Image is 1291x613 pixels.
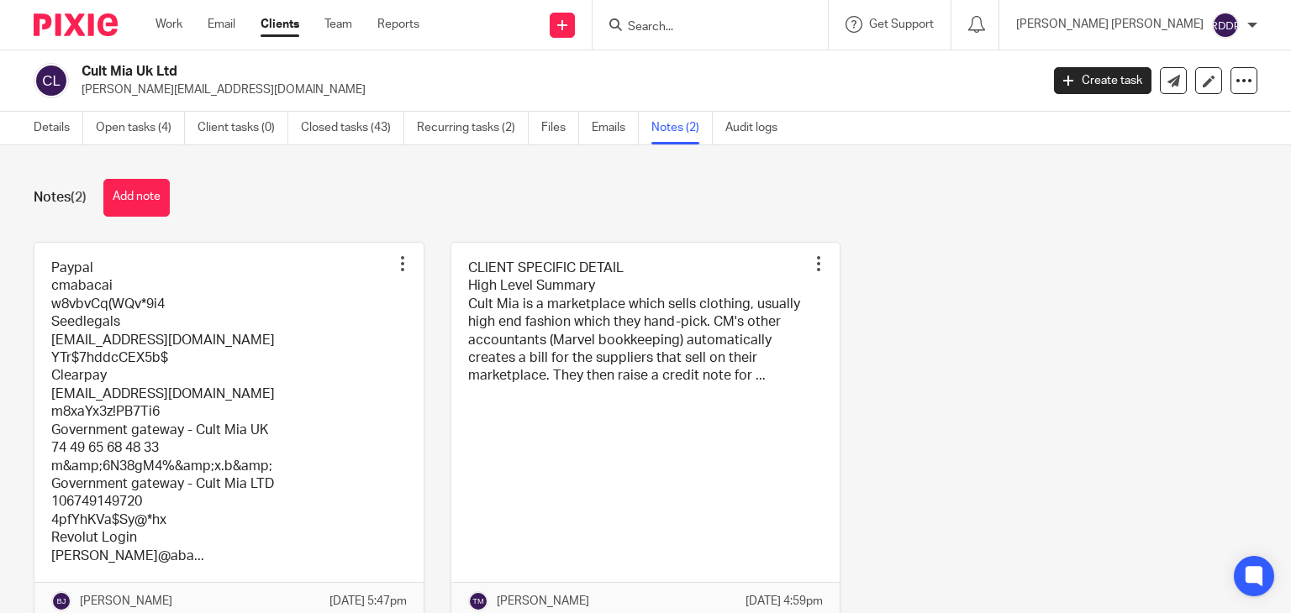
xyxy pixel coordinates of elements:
a: Client tasks (0) [198,112,288,144]
a: Files [541,112,579,144]
p: [PERSON_NAME][EMAIL_ADDRESS][DOMAIN_NAME] [82,81,1029,98]
a: Details [34,112,83,144]
img: svg%3E [1212,12,1239,39]
img: svg%3E [468,591,488,611]
span: (2) [71,191,87,204]
a: Reports [377,16,419,33]
a: Notes (2) [651,112,713,144]
a: Closed tasks (43) [301,112,404,144]
a: Work [155,16,182,33]
a: Clients [261,16,299,33]
h2: Cult Mia Uk Ltd [82,63,840,81]
a: Audit logs [725,112,790,144]
img: svg%3E [51,591,71,611]
p: [DATE] 4:59pm [746,593,823,610]
a: Email [208,16,235,33]
input: Search [626,20,777,35]
h1: Notes [34,189,87,207]
a: Emails [592,112,639,144]
p: [PERSON_NAME] [PERSON_NAME] [1016,16,1204,33]
p: [DATE] 5:47pm [329,593,407,610]
p: [PERSON_NAME] [497,593,589,610]
a: Create task [1054,67,1151,94]
a: Team [324,16,352,33]
p: [PERSON_NAME] [80,593,172,610]
img: svg%3E [34,63,69,98]
a: Open tasks (4) [96,112,185,144]
span: Get Support [869,18,934,30]
button: Add note [103,179,170,217]
a: Recurring tasks (2) [417,112,529,144]
img: Pixie [34,13,118,36]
